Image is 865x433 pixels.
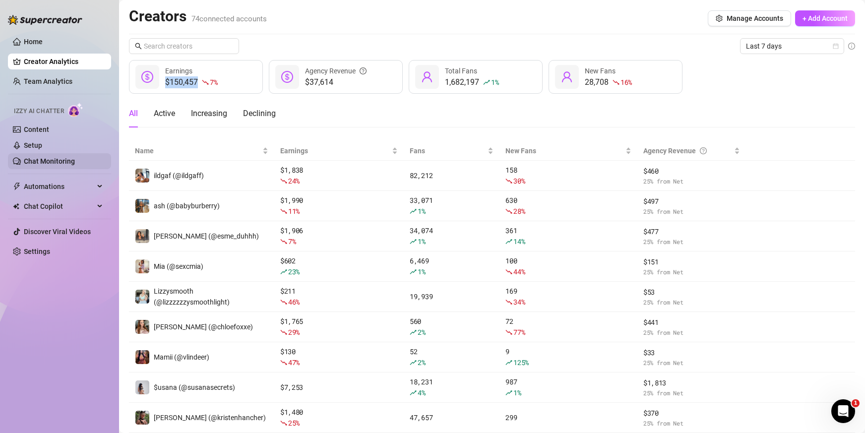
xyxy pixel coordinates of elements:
span: question-circle [700,145,707,156]
div: 299 [505,412,631,423]
span: 77 % [513,327,525,337]
span: 25 % from Net [643,358,741,368]
span: rise [410,359,417,366]
span: search [135,43,142,50]
div: 169 [505,286,631,308]
div: 33,071 [410,195,494,217]
div: $ 1,906 [280,225,398,247]
img: AI Chatter [68,103,83,117]
span: 4 % [418,388,425,397]
span: fall [505,329,512,336]
span: Last 7 days [746,39,838,54]
span: $ 151 [643,256,741,267]
span: 23 % [288,267,300,276]
span: $ 460 [643,166,741,177]
span: dollar-circle [281,71,293,83]
span: 1 % [491,77,498,87]
span: rise [410,268,417,275]
img: Mamii (@vlindeer) [135,350,149,364]
span: Automations [24,179,94,194]
span: 1 % [513,388,521,397]
span: info-circle [848,43,855,50]
span: rise [410,389,417,396]
div: Increasing [191,108,227,120]
span: rise [410,238,417,245]
div: 9 [505,346,631,368]
span: [PERSON_NAME] (@chloefoxxe) [154,323,253,331]
a: Chat Monitoring [24,157,75,165]
div: $ 7,253 [280,382,398,393]
span: calendar [833,43,839,49]
div: Declining [243,108,276,120]
div: 28,708 [585,76,632,88]
span: 47 % [288,358,300,367]
span: 44 % [513,267,525,276]
div: 34,074 [410,225,494,247]
span: 2 % [418,327,425,337]
input: Search creators [144,41,225,52]
span: fall [280,238,287,245]
span: $ 53 [643,287,741,298]
span: user [421,71,433,83]
th: Earnings [274,141,404,161]
div: 47,657 [410,412,494,423]
span: $37,614 [305,76,367,88]
span: Izzy AI Chatter [14,107,64,116]
div: $ 1,765 [280,316,398,338]
span: New Fans [585,67,616,75]
span: 25 % from Net [643,177,741,186]
a: Settings [24,247,50,255]
span: 2 % [418,358,425,367]
span: 25 % [288,418,300,428]
button: Manage Accounts [708,10,791,26]
span: rise [505,389,512,396]
span: $ 33 [643,347,741,358]
span: 46 % [288,297,300,307]
div: $ 1,480 [280,407,398,429]
div: 6,469 [410,255,494,277]
span: Fans [410,145,486,156]
span: rise [505,238,512,245]
span: ildgaf (@ildgaff) [154,172,204,180]
span: 1 % [418,206,425,216]
a: Discover Viral Videos [24,228,91,236]
span: Mamii (@vlindeer) [154,353,209,361]
div: $150,457 [165,76,217,88]
span: Mia (@sexcmia) [154,262,203,270]
div: $ 1,838 [280,165,398,186]
a: Setup [24,141,42,149]
span: 34 % [513,297,525,307]
span: 74 connected accounts [191,14,267,23]
span: rise [505,359,512,366]
div: $ 130 [280,346,398,368]
span: rise [410,208,417,215]
span: question-circle [360,65,367,76]
span: 25 % from Net [643,207,741,216]
img: Chat Copilot [13,203,19,210]
div: All [129,108,138,120]
span: user [561,71,573,83]
span: setting [716,15,723,22]
span: 24 % [288,176,300,186]
div: $ 211 [280,286,398,308]
span: Lizzysmooth (@lizzzzzzysmoothlight) [154,287,230,306]
a: Creator Analytics [24,54,103,69]
span: 1 [852,399,860,407]
span: rise [280,268,287,275]
div: 560 [410,316,494,338]
span: $usana (@susanasecrets) [154,383,235,391]
span: New Fans [505,145,623,156]
div: 987 [505,376,631,398]
a: Team Analytics [24,77,72,85]
span: fall [280,359,287,366]
img: ash (@babyburberry) [135,199,149,213]
span: fall [280,299,287,306]
img: logo-BBDzfeDw.svg [8,15,82,25]
span: fall [505,299,512,306]
span: 14 % [513,237,525,246]
img: Lizzysmooth (@lizzzzzzysmoothlight) [135,290,149,304]
span: $ 477 [643,226,741,237]
th: Fans [404,141,499,161]
span: Chat Copilot [24,198,94,214]
button: + Add Account [795,10,855,26]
